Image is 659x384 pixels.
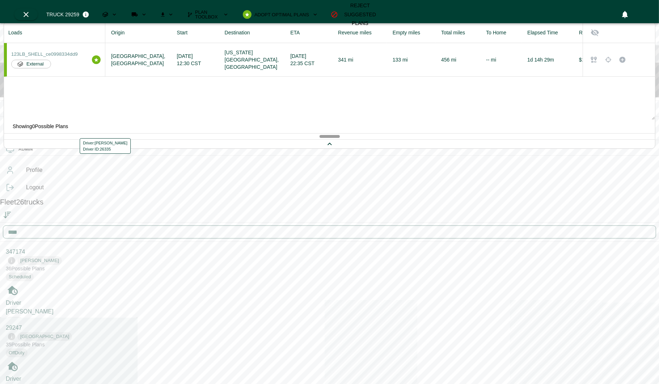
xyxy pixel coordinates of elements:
span: Start [177,28,197,37]
button: Show/Hide Column [589,26,601,39]
td: $1.23 [573,43,605,77]
span: External [22,61,48,68]
button: Adopt Optimal Plans [237,9,324,20]
button: Plan Toolbox [182,9,234,20]
span: Adopt Optimal Plans [254,12,309,17]
button: Show details [587,53,600,66]
button: Preferences [631,8,645,21]
span: ETA [290,28,309,37]
span: Empty miles [393,28,430,37]
td: [GEOGRAPHIC_DATA], [GEOGRAPHIC_DATA] [105,43,171,77]
span: Destination [225,28,259,37]
span: To Home [486,28,516,37]
span: Origin [111,28,134,37]
button: Set as the active plan [616,54,629,66]
span: Total miles [441,28,474,37]
button: Run Plan Loads [126,9,152,20]
td: -- mi [480,43,521,77]
button: Loads [97,9,123,20]
div: Driver: [PERSON_NAME] [83,140,127,146]
span: Elapsed Time [527,28,567,37]
button: 123LB_SHELL_ce0998334dd9 [11,51,78,57]
button: Download [155,9,179,20]
div: Optimal assignment [92,55,101,64]
div: Driver ID: 26335 [83,146,127,152]
div: Drag to resize table [4,133,655,139]
td: 1d 14h 29m [521,43,573,77]
td: [US_STATE][GEOGRAPHIC_DATA], [GEOGRAPHIC_DATA] [219,43,285,77]
span: RPM [579,28,600,37]
div: [DATE] 12:30 CST [177,52,213,67]
button: Highlight [602,54,614,66]
td: 341 mi [332,43,387,77]
div: [DATE] 22:35 CST [290,52,326,67]
td: 133 mi [387,43,435,77]
span: Revenue miles [338,28,381,37]
p: Showing 0 Possible Plans [4,120,655,133]
span: Plan Toolbox [195,10,220,19]
button: Reject Suggested Plans [326,9,385,20]
button: Truck 29259 [41,9,94,20]
svg: Preferences [634,10,642,19]
span: Loads [8,28,31,37]
td: 456 mi [435,43,480,77]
